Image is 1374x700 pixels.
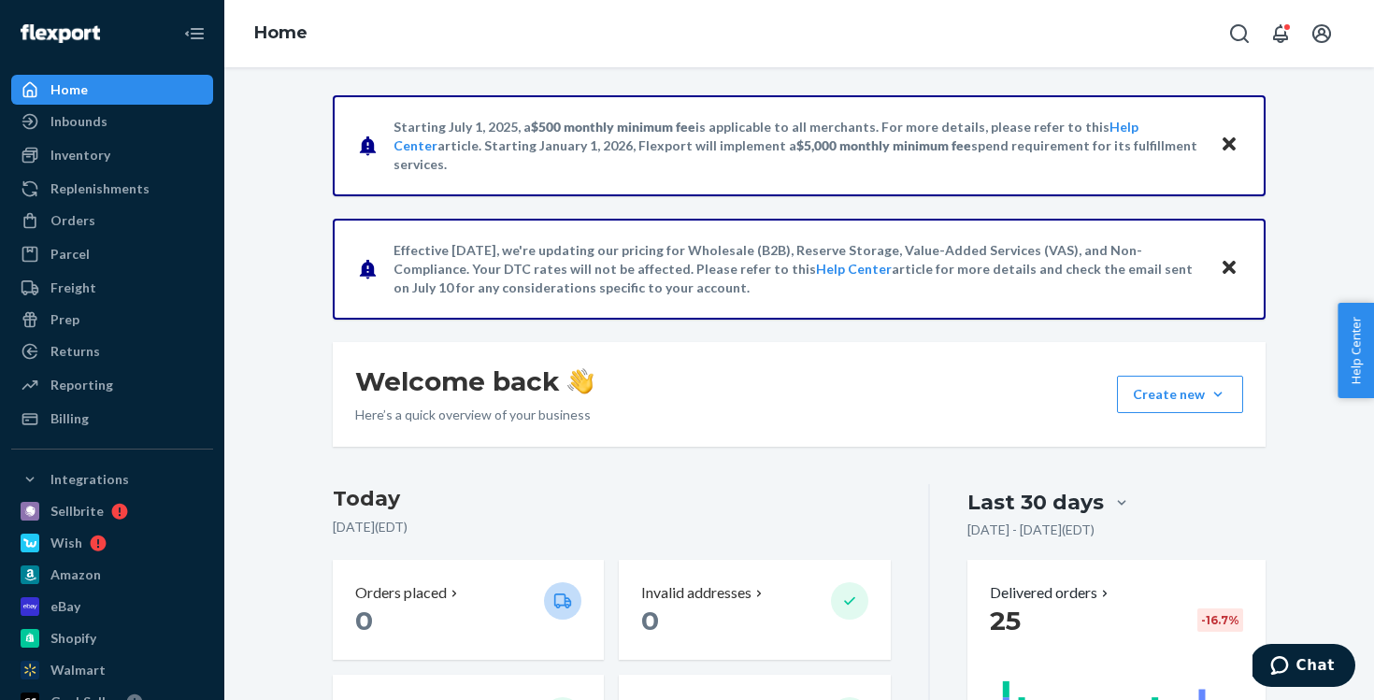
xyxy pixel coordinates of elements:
button: Close [1217,255,1241,282]
button: Open Search Box [1221,15,1258,52]
div: eBay [50,597,80,616]
img: hand-wave emoji [567,368,594,394]
a: Replenishments [11,174,213,204]
button: Orders placed 0 [333,560,604,660]
div: Billing [50,409,89,428]
a: Inventory [11,140,213,170]
div: Amazon [50,565,101,584]
div: Reporting [50,376,113,394]
button: Delivered orders [990,582,1112,604]
a: Home [254,22,308,43]
p: Effective [DATE], we're updating our pricing for Wholesale (B2B), Reserve Storage, Value-Added Se... [394,241,1202,297]
p: [DATE] ( EDT ) [333,518,891,536]
button: Open notifications [1262,15,1299,52]
div: Orders [50,211,95,230]
a: Shopify [11,623,213,653]
div: Last 30 days [967,488,1104,517]
button: Open account menu [1303,15,1340,52]
a: Inbounds [11,107,213,136]
a: Prep [11,305,213,335]
div: Sellbrite [50,502,104,521]
div: Walmart [50,661,106,679]
h3: Today [333,484,891,514]
span: $500 monthly minimum fee [531,119,695,135]
a: Parcel [11,239,213,269]
a: Billing [11,404,213,434]
p: [DATE] - [DATE] ( EDT ) [967,521,1095,539]
button: Integrations [11,464,213,494]
h1: Welcome back [355,364,594,398]
button: Create new [1117,376,1243,413]
button: Help Center [1338,303,1374,398]
p: Here’s a quick overview of your business [355,406,594,424]
div: Prep [50,310,79,329]
a: Returns [11,336,213,366]
a: eBay [11,592,213,621]
a: Wish [11,528,213,558]
div: Freight [50,279,96,297]
div: Wish [50,534,82,552]
span: 0 [641,605,659,636]
a: Freight [11,273,213,303]
a: Amazon [11,560,213,590]
ol: breadcrumbs [239,7,322,61]
div: Inventory [50,146,110,164]
button: Invalid addresses 0 [619,560,890,660]
p: Starting July 1, 2025, a is applicable to all merchants. For more details, please refer to this a... [394,118,1202,174]
div: Parcel [50,245,90,264]
span: 0 [355,605,373,636]
button: Close [1217,132,1241,159]
span: 25 [990,605,1021,636]
a: Help Center [816,261,892,277]
a: Home [11,75,213,105]
div: Replenishments [50,179,150,198]
div: Inbounds [50,112,107,131]
a: Sellbrite [11,496,213,526]
a: Walmart [11,655,213,685]
div: Shopify [50,629,96,648]
p: Orders placed [355,582,447,604]
button: Close Navigation [176,15,213,52]
div: Returns [50,342,100,361]
p: Invalid addresses [641,582,751,604]
div: -16.7 % [1197,608,1243,632]
img: Flexport logo [21,24,100,43]
div: Integrations [50,470,129,489]
a: Reporting [11,370,213,400]
div: Home [50,80,88,99]
a: Orders [11,206,213,236]
span: $5,000 monthly minimum fee [796,137,971,153]
iframe: Opens a widget where you can chat to one of our agents [1252,644,1355,691]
